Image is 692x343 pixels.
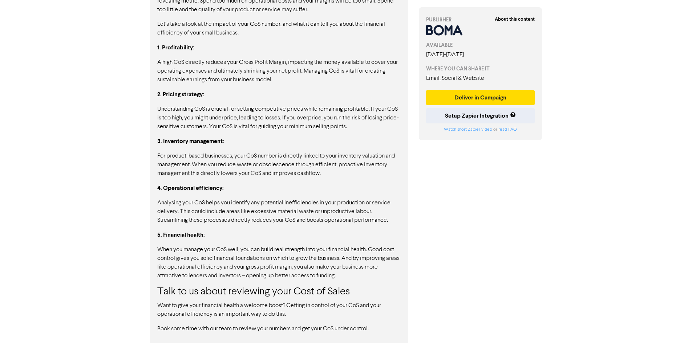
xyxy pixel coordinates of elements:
div: Email, Social & Website [426,74,535,83]
strong: 3. Inventory management: [157,138,224,145]
p: Let’s take a look at the impact of your CoS number, and what it can tell you about the financial ... [157,20,401,37]
a: Watch short Zapier video [444,127,492,132]
strong: About this content [495,16,535,22]
p: Book some time with our team to review your numbers and get your CoS under control. [157,324,401,333]
button: Deliver in Campaign [426,90,535,105]
p: Want to give your financial health a welcome boost? Getting in control of your CoS and your opera... [157,301,401,319]
strong: 1. Profitability: [157,44,194,51]
button: Setup Zapier Integration [426,108,535,123]
strong: 2. Pricing strategy: [157,91,204,98]
iframe: Chat Widget [656,308,692,343]
h3: Talk to us about reviewing your Cost of Sales [157,286,401,298]
p: Understanding CoS is crucial for setting competitive prices while remaining profitable. If your C... [157,105,401,131]
div: PUBLISHER [426,16,535,24]
p: Analysing your CoS helps you identify any potential inefficiencies in your production or service ... [157,199,401,225]
div: or [426,126,535,133]
strong: 4. Operational efficiency: [157,184,224,192]
div: AVAILABLE [426,41,535,49]
p: A high CoS directly reduces your Gross Profit Margin, impacting the money available to cover your... [157,58,401,84]
p: When you manage your CoS well, you can build real strength into your financial health. Good cost ... [157,245,401,280]
strong: 5. Financial health: [157,231,205,238]
div: [DATE] - [DATE] [426,50,535,59]
div: WHERE YOU CAN SHARE IT [426,65,535,73]
a: read FAQ [498,127,517,132]
p: For product-based businesses, your CoS number is directly linked to your inventory valuation and ... [157,152,401,178]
